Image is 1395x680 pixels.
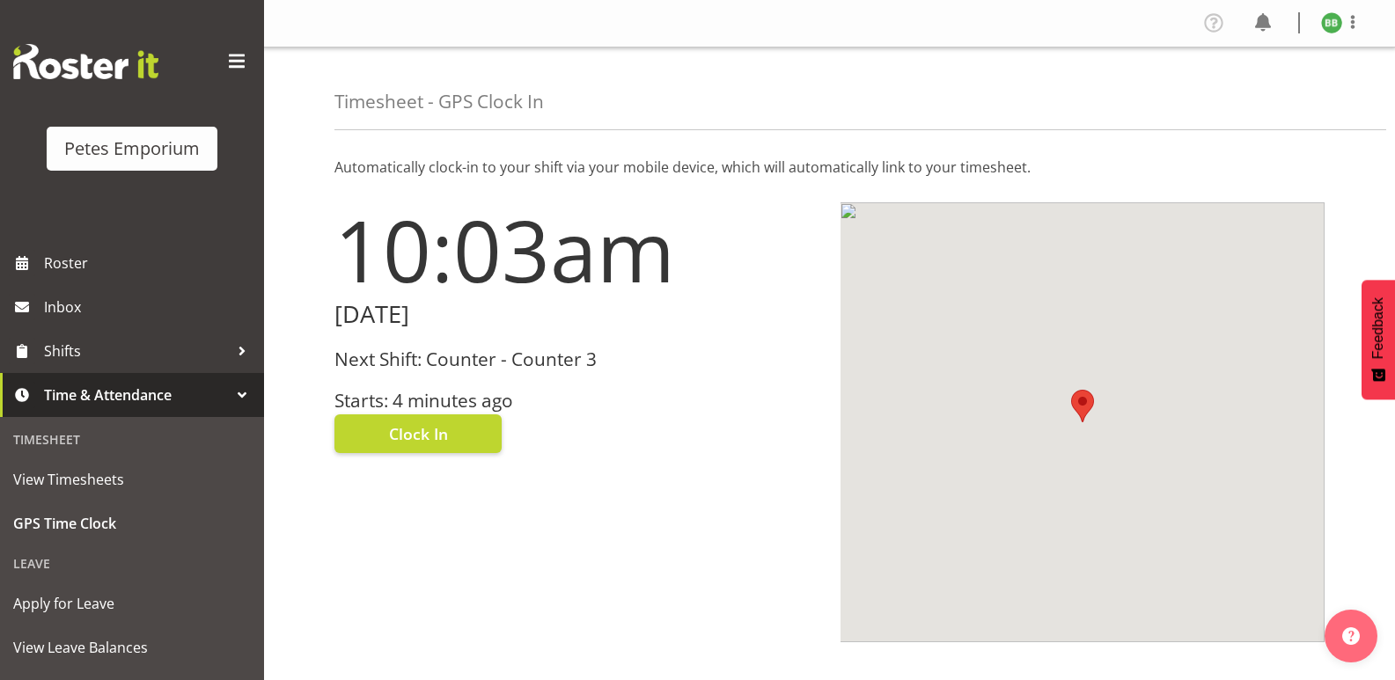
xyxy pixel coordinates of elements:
span: Shifts [44,338,229,364]
span: Apply for Leave [13,590,251,617]
h2: [DATE] [334,301,819,328]
a: GPS Time Clock [4,501,260,545]
span: Inbox [44,294,255,320]
img: beena-bist9974.jpg [1321,12,1342,33]
button: Clock In [334,414,502,453]
span: Feedback [1370,297,1386,359]
div: Timesheet [4,421,260,457]
h4: Timesheet - GPS Clock In [334,91,544,112]
div: Petes Emporium [64,135,200,162]
img: Rosterit website logo [13,44,158,79]
span: Roster [44,250,255,276]
h3: Starts: 4 minutes ago [334,391,819,411]
h1: 10:03am [334,202,819,297]
a: Apply for Leave [4,581,260,625]
span: Clock In [389,422,448,445]
span: View Timesheets [13,466,251,493]
span: View Leave Balances [13,634,251,661]
button: Feedback - Show survey [1362,280,1395,399]
img: help-xxl-2.png [1342,627,1360,645]
span: Time & Attendance [44,382,229,408]
span: GPS Time Clock [13,510,251,537]
a: View Leave Balances [4,625,260,669]
div: Leave [4,545,260,581]
p: Automatically clock-in to your shift via your mobile device, which will automatically link to you... [334,157,1325,178]
h3: Next Shift: Counter - Counter 3 [334,349,819,369]
a: View Timesheets [4,457,260,501]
